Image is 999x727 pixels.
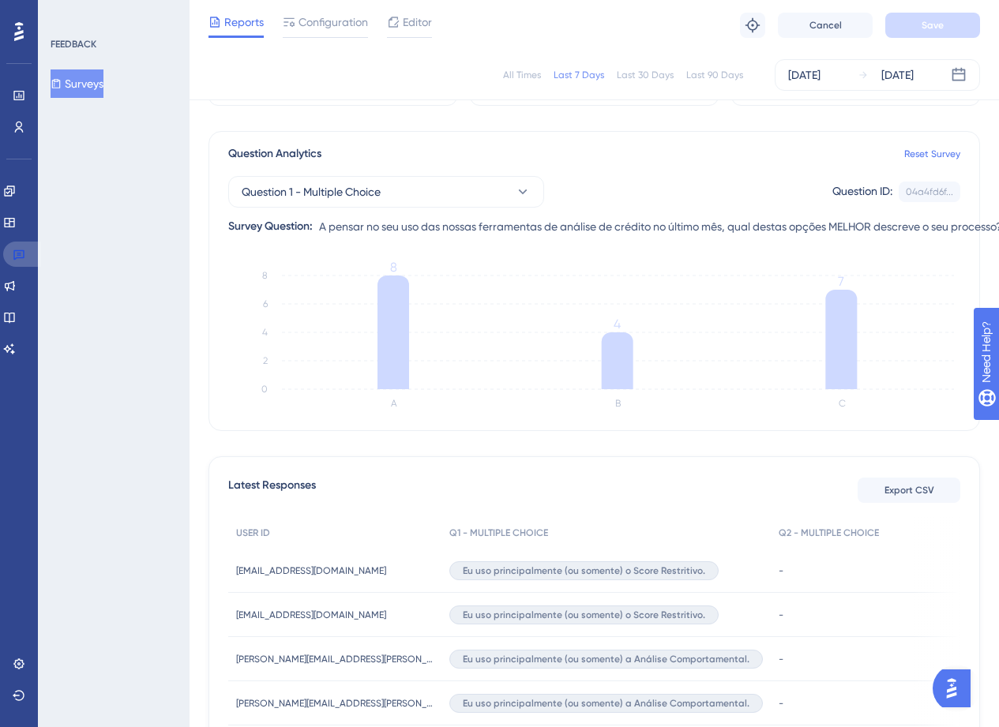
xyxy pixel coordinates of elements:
span: - [779,609,783,621]
div: Last 30 Days [617,69,674,81]
text: A [391,398,397,409]
div: Survey Question: [228,217,313,236]
span: Export CSV [884,484,934,497]
span: Latest Responses [228,476,316,504]
div: Question ID: [832,182,892,202]
span: Eu uso principalmente (ou somente) o Score Restritivo. [463,564,705,577]
button: Export CSV [858,478,960,503]
span: Cancel [809,19,842,32]
span: [PERSON_NAME][EMAIL_ADDRESS][PERSON_NAME][DOMAIN_NAME] [236,697,434,710]
tspan: 4 [614,317,621,332]
span: [EMAIL_ADDRESS][DOMAIN_NAME] [236,609,386,621]
span: - [779,653,783,665]
tspan: 2 [263,355,268,366]
tspan: 7 [838,274,844,289]
span: [PERSON_NAME][EMAIL_ADDRESS][PERSON_NAME][DOMAIN_NAME] [236,653,434,665]
div: [DATE] [881,66,914,84]
tspan: 6 [263,298,268,309]
div: 04a4fd6f... [906,185,953,198]
a: Reset Survey [904,148,960,160]
span: USER ID [236,527,270,539]
tspan: 8 [390,260,397,275]
button: Cancel [778,13,873,38]
span: Q1 - MULTIPLE CHOICE [449,527,548,539]
span: Q2 - MULTIPLE CHOICE [779,527,879,539]
button: Surveys [51,69,103,98]
span: Eu uso principalmente (ou somente) a Análise Comportamental. [463,697,749,710]
div: [DATE] [788,66,821,84]
iframe: UserGuiding AI Assistant Launcher [933,665,980,712]
span: - [779,564,783,577]
span: Question Analytics [228,144,321,163]
span: [EMAIL_ADDRESS][DOMAIN_NAME] [236,564,386,577]
tspan: 8 [262,270,268,281]
span: Editor [403,13,432,32]
span: Reports [224,13,264,32]
text: B [615,398,621,409]
tspan: 0 [261,384,268,395]
tspan: 4 [262,327,268,338]
text: C [839,398,846,409]
div: All Times [503,69,541,81]
span: Eu uso principalmente (ou somente) o Score Restritivo. [463,609,705,621]
span: Configuration [299,13,368,32]
span: Question 1 - Multiple Choice [242,182,381,201]
div: Last 90 Days [686,69,743,81]
span: Eu uso principalmente (ou somente) a Análise Comportamental. [463,653,749,665]
div: FEEDBACK [51,38,96,51]
div: Last 7 Days [554,69,604,81]
span: - [779,697,783,710]
span: Need Help? [37,4,99,23]
button: Save [885,13,980,38]
button: Question 1 - Multiple Choice [228,176,544,208]
span: Save [922,19,944,32]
